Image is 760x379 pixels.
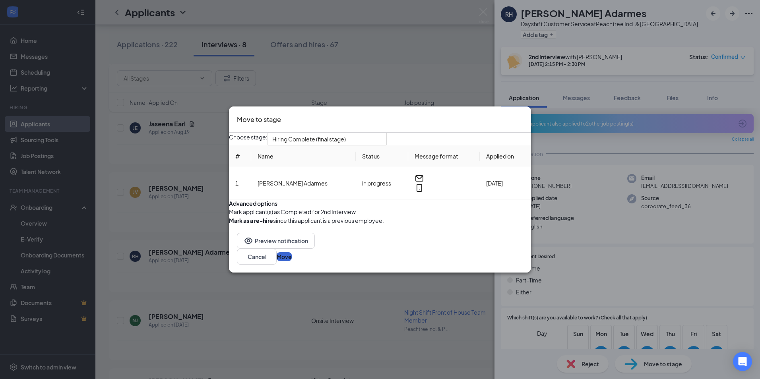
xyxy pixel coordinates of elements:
[229,145,251,167] th: #
[237,233,315,249] button: EyePreview notification
[229,217,273,224] b: Mark as a re-hire
[733,352,752,371] div: Open Intercom Messenger
[251,145,356,167] th: Name
[244,236,253,246] svg: Eye
[229,207,356,216] span: Mark applicant(s) as Completed for 2nd Interview
[408,145,480,167] th: Message format
[237,114,281,125] h3: Move to stage
[229,216,384,225] div: since this applicant is a previous employee.
[237,249,277,265] button: Cancel
[356,167,409,199] td: in progress
[251,167,356,199] td: [PERSON_NAME] Adarmes
[272,133,346,145] span: Hiring Complete (final stage)
[480,167,531,199] td: [DATE]
[229,133,268,145] span: Choose stage:
[415,174,424,183] svg: Email
[277,252,292,261] button: Move
[415,183,424,193] svg: MobileSms
[235,180,238,187] span: 1
[229,199,531,207] div: Advanced options
[356,145,409,167] th: Status
[480,145,531,167] th: Applied on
